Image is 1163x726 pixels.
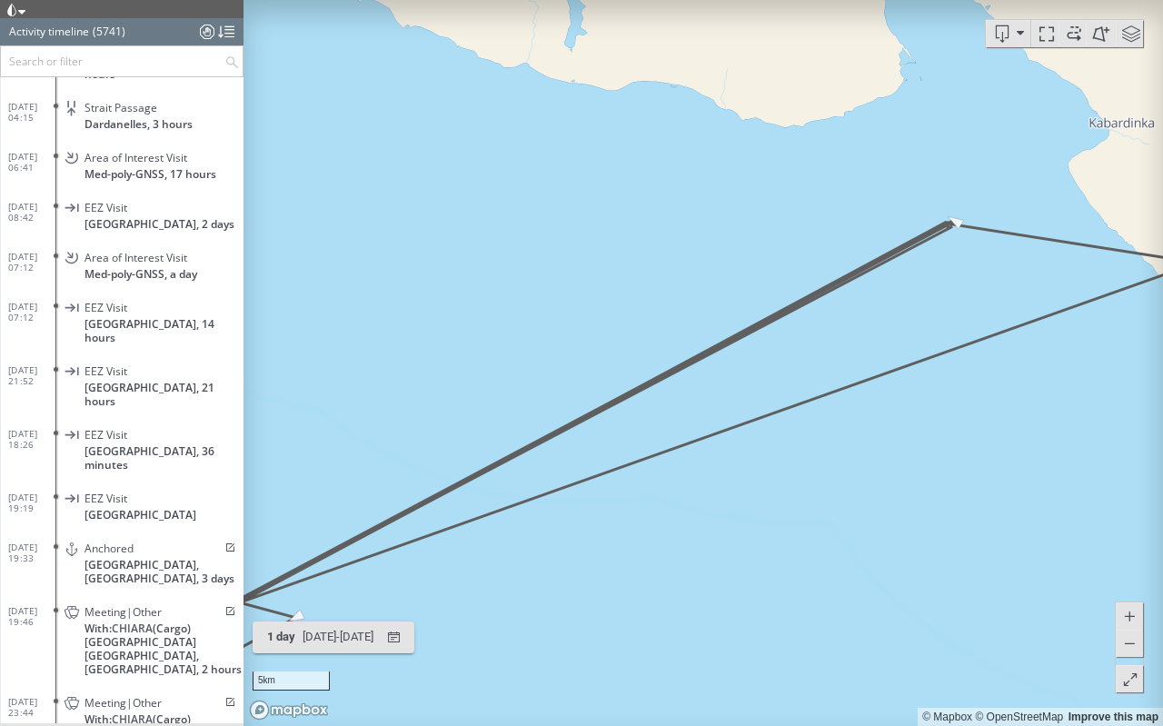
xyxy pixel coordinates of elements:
[84,444,244,472] span: [GEOGRAPHIC_DATA], 36 minutes
[84,712,191,726] span: With: (Cargo)
[1069,711,1158,723] a: Improve this map
[84,622,191,635] span: With: (Cargo)
[8,428,56,450] span: [DATE] 18:26
[200,18,214,45] div: Compliance Activities
[8,151,56,173] span: [DATE] 06:41
[8,696,56,718] span: [DATE] 23:44
[84,635,244,676] span: [GEOGRAPHIC_DATA] [GEOGRAPHIC_DATA], [GEOGRAPHIC_DATA], 2 hours
[84,508,196,522] span: [GEOGRAPHIC_DATA]
[249,700,329,721] a: Mapbox logo
[84,605,162,619] span: Meeting|Other
[84,381,244,408] span: [GEOGRAPHIC_DATA], 21 hours
[84,251,187,264] span: Area of Interest Visit
[84,542,134,555] span: Anchored
[1031,20,1059,47] div: Focus on vessel path
[8,188,244,238] dl: [DATE] 08:42EEZ Visit[GEOGRAPHIC_DATA], 2 days
[1116,20,1143,47] div: Toggle map information layers
[8,542,56,563] span: [DATE] 19:33
[8,138,244,188] dl: [DATE] 06:41Area of Interest VisitMed-poly-GNSS, 17 hours
[8,101,56,123] span: [DATE] 04:15
[84,167,216,181] span: Med-poly-GNSS, 17 hours
[8,251,56,273] span: [DATE] 07:12
[221,542,236,553] span: Edit activity risk
[84,40,244,81] span: [GEOGRAPHIC_DATA], [GEOGRAPHIC_DATA], 15 hours
[8,415,244,479] dl: [DATE] 18:26EEZ Visit[GEOGRAPHIC_DATA], 36 minutes
[84,428,127,442] span: EEZ Visit
[253,622,414,653] button: 1 day[DATE]-[DATE]
[112,622,153,635] span: CHIARA
[84,364,127,378] span: EEZ Visit
[8,364,56,386] span: [DATE] 21:52
[986,20,1031,47] button: Export vessel information
[84,301,127,314] span: EEZ Visit
[253,671,330,691] div: 5km
[8,88,244,138] dl: [DATE] 04:15Strait PassageDardanelles, 3 hours
[8,288,244,352] dl: [DATE] 07:12EEZ Visit[GEOGRAPHIC_DATA], 14 hours
[299,623,377,651] div: [DATE] - [DATE]
[221,697,236,708] span: Edit activity risk
[221,606,236,617] span: Edit activity risk
[84,267,197,281] span: Med-poly-GNSS, a day
[8,592,244,683] dl: [DATE] 19:46Meeting|OtherWith:CHIARA(Cargo)[GEOGRAPHIC_DATA] [GEOGRAPHIC_DATA], [GEOGRAPHIC_DATA]...
[9,18,89,45] div: Activity timeline
[84,117,193,131] span: Dardanelles, 3 hours
[1086,20,1116,47] button: Create an AOI.
[922,711,972,723] a: Mapbox
[8,301,56,323] span: [DATE] 07:12
[84,101,157,114] span: Strait Passage
[8,605,56,627] span: [DATE] 19:46
[1086,20,1116,47] div: tooltips.createAOI
[8,492,56,513] span: [DATE] 19:19
[84,558,244,585] span: [GEOGRAPHIC_DATA], [GEOGRAPHIC_DATA], 3 days
[112,712,153,726] span: CHIARA
[8,529,244,592] dl: [DATE] 19:33Anchored[GEOGRAPHIC_DATA], [GEOGRAPHIC_DATA], 3 days
[1059,20,1086,47] div: Toggle vessel historical path
[84,317,244,344] span: [GEOGRAPHIC_DATA], 14 hours
[84,492,127,505] span: EEZ Visit
[84,696,162,710] span: Meeting|Other
[84,151,187,164] span: Area of Interest Visit
[975,711,1063,723] a: OpenStreetMap
[8,352,244,415] dl: [DATE] 21:52EEZ Visit[GEOGRAPHIC_DATA], 21 hours
[93,18,125,45] div: (5741)
[267,630,295,643] span: 1 day
[8,479,244,529] dl: [DATE] 19:19EEZ Visit[GEOGRAPHIC_DATA]
[84,217,234,231] span: [GEOGRAPHIC_DATA], 2 days
[84,201,127,214] span: EEZ Visit
[8,238,244,288] dl: [DATE] 07:12Area of Interest VisitMed-poly-GNSS, a day
[8,201,56,223] span: [DATE] 08:42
